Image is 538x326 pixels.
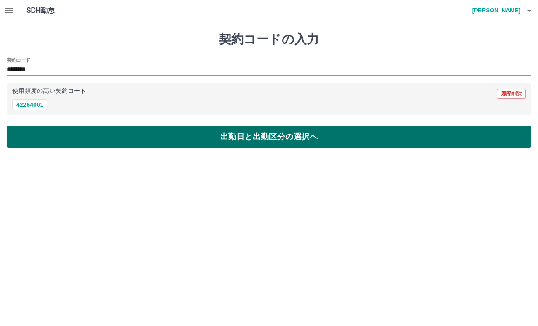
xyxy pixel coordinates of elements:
[7,57,30,64] h2: 契約コード
[12,99,47,110] button: 42264001
[7,126,531,148] button: 出勤日と出勤区分の選択へ
[7,32,531,47] h1: 契約コードの入力
[497,89,526,99] button: 履歴削除
[12,88,86,94] p: 使用頻度の高い契約コード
